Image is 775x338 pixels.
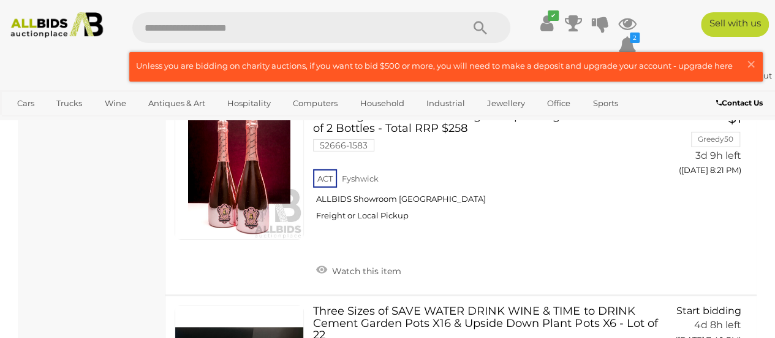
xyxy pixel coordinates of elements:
a: Lamborghini Zero Alcohol Organic Sparkling Rose 750ml - Lot of 2 Bottles - Total RRP $258 52666-1... [322,110,649,230]
a: Contact Us [716,96,766,110]
a: Trucks [48,93,90,113]
a: Hospitality [219,93,279,113]
a: Watch this item [313,261,404,279]
a: 2 [618,34,637,56]
a: [GEOGRAPHIC_DATA] [9,113,112,134]
a: Industrial [418,93,473,113]
a: Computers [285,93,346,113]
img: Allbids.com.au [6,12,108,38]
a: Wine [96,93,134,113]
a: Office [539,93,578,113]
span: Start bidding [676,305,741,317]
a: Cars [9,93,42,113]
span: Watch this item [329,266,401,277]
a: Household [352,93,412,113]
a: Sports [584,93,626,113]
b: Contact Us [716,98,763,107]
i: 2 [630,33,640,43]
a: Antiques & Art [140,93,213,113]
span: × [746,52,757,76]
button: Search [449,12,510,43]
a: ✔ [537,12,556,34]
a: Sell with us [701,12,769,37]
a: $1 Greedy50 3d 9h left ([DATE] 8:21 PM) [667,110,744,182]
i: ✔ [548,10,559,21]
a: Jewellery [479,93,533,113]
